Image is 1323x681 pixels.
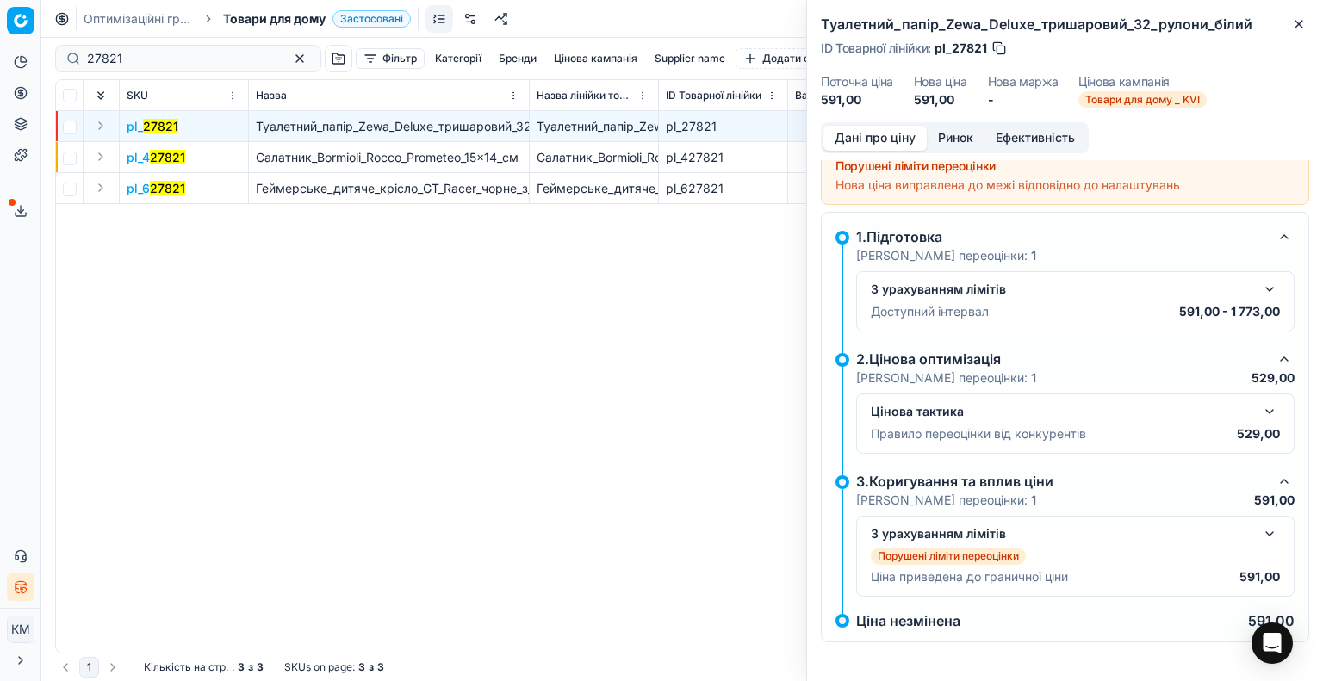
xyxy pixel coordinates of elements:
dt: Нова маржа [988,76,1059,88]
div: pl_427821 [666,149,780,166]
span: Товари для домуЗастосовані [223,10,411,28]
nav: breadcrumb [84,10,411,28]
span: Вартість [795,89,839,102]
button: Go to next page [102,657,123,678]
button: pl_27821 [127,118,178,135]
button: КM [7,616,34,643]
div: Порушені ліміти переоцінки [835,158,1295,175]
strong: 3 [377,660,384,674]
mark: 27821 [150,150,185,164]
div: Туалетний_папір_Zewa_Deluxe_тришаровий_32_рулони_білий [537,118,651,135]
div: З урахуванням лімітів [871,281,1252,298]
div: З урахуванням лімітів [871,525,1252,542]
strong: 1 [1031,492,1036,507]
button: Ринок [927,126,984,151]
div: 1.Підготовка [856,226,1267,247]
strong: з [248,660,253,674]
input: Пошук по SKU або назві [87,50,276,67]
span: Товари для дому _ KVI [1078,91,1207,108]
mark: 27821 [150,181,185,195]
span: pl_27821 [935,40,987,57]
dd: 591,00 [821,91,893,108]
p: 591,00 [1239,568,1280,585]
a: Оптимізаційні групи [84,10,194,28]
div: Open Intercom Messenger [1252,622,1293,664]
dt: Поточна ціна [821,76,893,88]
button: Ефективність [984,126,1086,151]
span: Салатник_Bormioli_Rocco_Prometeo_15x14_см [256,150,519,164]
strong: 1 [1031,370,1036,385]
p: 529,00 [1252,369,1295,387]
p: [PERSON_NAME] переоцінки: [856,247,1036,264]
div: 3 399,00 [795,180,910,197]
p: [PERSON_NAME] переоцінки: [856,369,1036,387]
h2: Туалетний_папір_Zewa_Deluxe_тришаровий_32_рулони_білий [821,14,1309,34]
dt: Цінова кампанія [1078,76,1207,88]
p: 591,00 [1254,492,1295,509]
button: Додати фільтр [736,48,845,69]
p: 529,00 [1237,425,1280,443]
strong: 3 [358,660,365,674]
p: Доступний інтервал [871,303,989,320]
div: Геймерське_дитяче_крісло_GT_Racer_чорне_з_фіолетовим_(X-5934-B_Kids_Black/Violet) [537,180,651,197]
span: pl_4 [127,149,185,166]
span: pl_ [127,118,178,135]
span: КM [8,616,34,642]
span: ID Товарної лінійки : [821,42,931,54]
button: Go to previous page [55,657,76,678]
p: Ціна приведена до граничної ціни [871,568,1068,585]
span: pl_6 [127,180,185,197]
button: Expand all [90,85,111,106]
mark: 27821 [143,119,178,133]
button: Expand [90,177,111,198]
button: pl_627821 [127,180,185,197]
span: ID Товарної лінійки [666,89,761,102]
span: Назва лінійки товарів [537,89,634,102]
div: : [144,660,264,674]
div: 66,90 [795,149,910,166]
dd: 591,00 [914,91,967,108]
dt: Нова ціна [914,76,967,88]
dd: - [988,91,1059,108]
span: Застосовані [332,10,411,28]
strong: з [369,660,374,674]
div: pl_27821 [666,118,780,135]
button: Цінова кампанія [547,48,644,69]
strong: 3 [238,660,245,674]
button: Бренди [492,48,543,69]
p: Порушені ліміти переоцінки [878,549,1019,563]
span: SKU [127,89,148,102]
span: Назва [256,89,287,102]
button: Фільтр [356,48,425,69]
span: Туалетний_папір_Zewa_Deluxe_тришаровий_32_рулони_білий [256,119,612,133]
p: Правило переоцінки від конкурентів [871,425,1086,443]
div: pl_627821 [666,180,780,197]
span: Геймерське_дитяче_крісло_GT_Racer_чорне_з_фіолетовим_(X-5934-B_Kids_Black/Violet) [256,181,773,195]
div: 2.Цінова оптимізація [856,349,1267,369]
span: SKUs on page : [284,660,355,674]
div: Цінова тактика [871,403,1252,420]
p: [PERSON_NAME] переоцінки: [856,492,1036,509]
button: 1 [79,657,99,678]
p: Ціна незмінена [856,614,960,628]
button: Дані про ціну [823,126,927,151]
button: pl_427821 [127,149,185,166]
button: Expand [90,146,111,167]
button: Supplier name [648,48,732,69]
span: Товари для дому [223,10,326,28]
button: Категорії [428,48,488,69]
nav: pagination [55,657,123,678]
div: 554,62 [795,118,910,135]
strong: 3 [257,660,264,674]
div: Салатник_Bormioli_Rocco_Prometeo_15x14_см [537,149,651,166]
button: Expand [90,115,111,136]
p: 591,00 - 1 773,00 [1179,303,1280,320]
strong: 1 [1031,248,1036,263]
div: Нова ціна виправлена до межі відповідно до налаштувань [835,176,1295,194]
p: 591,00 [1248,614,1295,628]
div: 3.Коригування та вплив ціни [856,471,1267,492]
span: Кількість на стр. [144,660,228,674]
